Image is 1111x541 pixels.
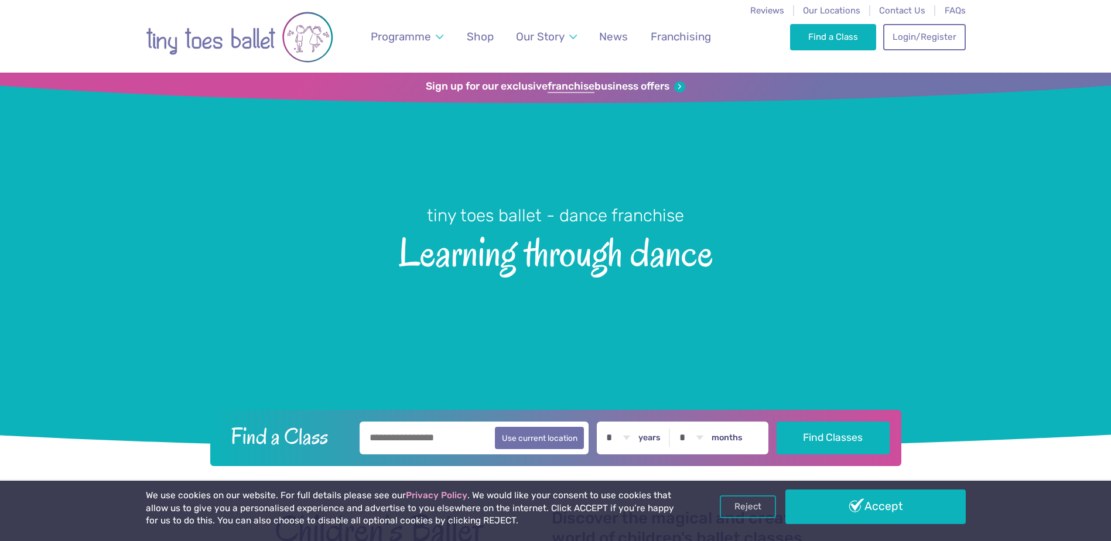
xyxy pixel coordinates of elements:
[883,24,965,50] a: Login/Register
[146,8,333,67] img: tiny toes ballet
[365,23,449,50] a: Programme
[20,227,1091,275] span: Learning through dance
[427,206,684,225] small: tiny toes ballet - dance franchise
[516,30,565,43] span: Our Story
[712,433,743,443] label: months
[785,489,966,523] a: Accept
[720,495,776,518] a: Reject
[803,5,860,16] a: Our Locations
[467,30,494,43] span: Shop
[777,422,890,454] button: Find Classes
[548,80,594,93] strong: franchise
[879,5,925,16] a: Contact Us
[510,23,582,50] a: Our Story
[651,30,711,43] span: Franchising
[461,23,499,50] a: Shop
[945,5,966,16] a: FAQs
[645,23,716,50] a: Franchising
[146,489,679,528] p: We use cookies on our website. For full details please see our . We would like your consent to us...
[790,24,876,50] a: Find a Class
[750,5,784,16] a: Reviews
[221,422,351,451] h2: Find a Class
[406,490,467,501] a: Privacy Policy
[638,433,661,443] label: years
[594,23,634,50] a: News
[495,427,584,449] button: Use current location
[426,80,685,93] a: Sign up for our exclusivefranchisebusiness offers
[599,30,628,43] span: News
[371,30,431,43] span: Programme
